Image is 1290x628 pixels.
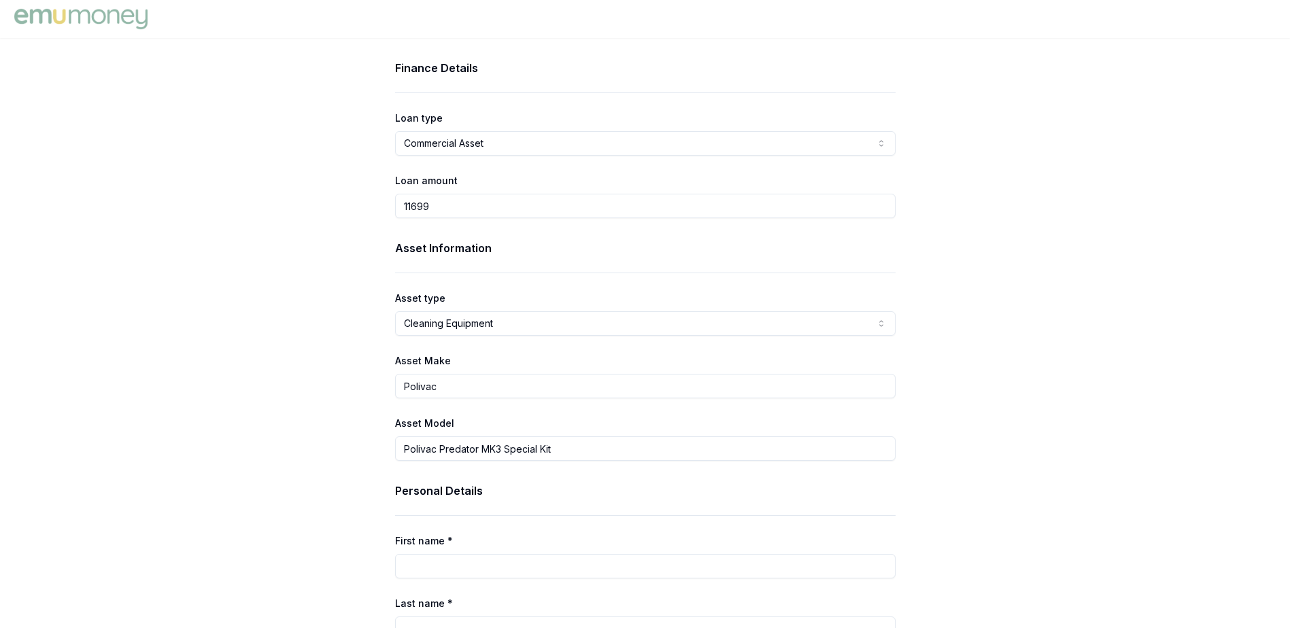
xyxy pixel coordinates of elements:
[395,175,458,186] label: Loan amount
[395,60,896,76] h3: Finance Details
[395,240,896,256] h3: Asset Information
[395,194,896,218] input: $
[11,5,151,33] img: Emu Money
[395,417,454,429] label: Asset Model
[395,597,453,609] label: Last name *
[395,535,453,546] label: First name *
[395,483,896,499] h3: Personal Details
[395,112,443,124] label: Loan type
[395,292,445,304] label: Asset type
[395,355,451,366] label: Asset Make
